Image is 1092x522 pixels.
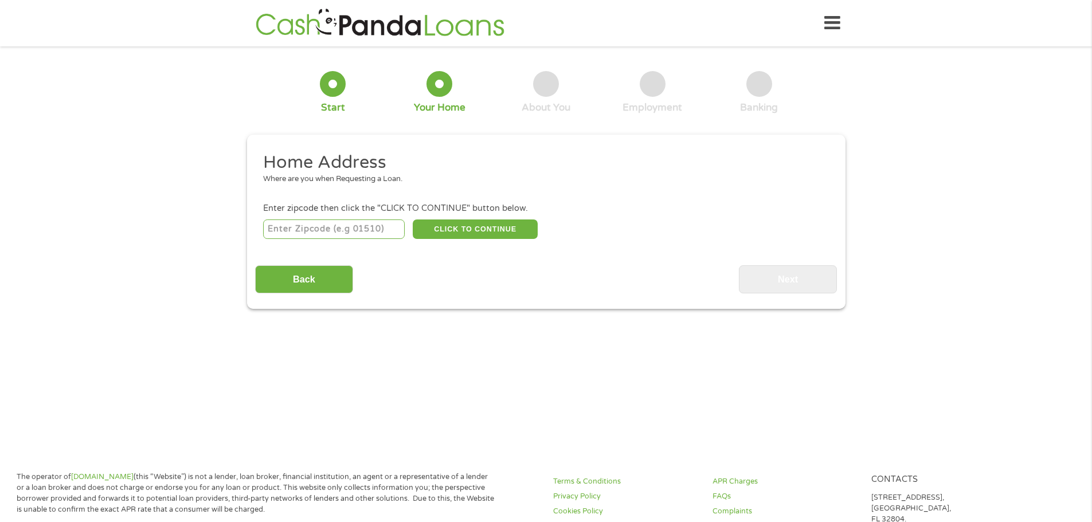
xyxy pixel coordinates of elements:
a: Cookies Policy [553,506,699,517]
div: Start [321,101,345,114]
div: Where are you when Requesting a Loan. [263,174,820,185]
div: Employment [623,101,682,114]
input: Enter Zipcode (e.g 01510) [263,219,405,239]
input: Back [255,265,353,293]
img: GetLoanNow Logo [252,7,508,40]
div: Your Home [414,101,465,114]
a: Terms & Conditions [553,476,699,487]
div: Enter zipcode then click the "CLICK TO CONTINUE" button below. [263,202,828,215]
div: Banking [740,101,778,114]
p: The operator of (this “Website”) is not a lender, loan broker, financial institution, an agent or... [17,472,495,515]
a: [DOMAIN_NAME] [71,472,134,481]
a: Complaints [713,506,858,517]
a: FAQs [713,491,858,502]
a: Privacy Policy [553,491,699,502]
h2: Home Address [263,151,820,174]
h4: Contacts [871,474,1017,485]
button: CLICK TO CONTINUE [413,219,538,239]
div: About You [522,101,570,114]
input: Next [739,265,837,293]
a: APR Charges [713,476,858,487]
